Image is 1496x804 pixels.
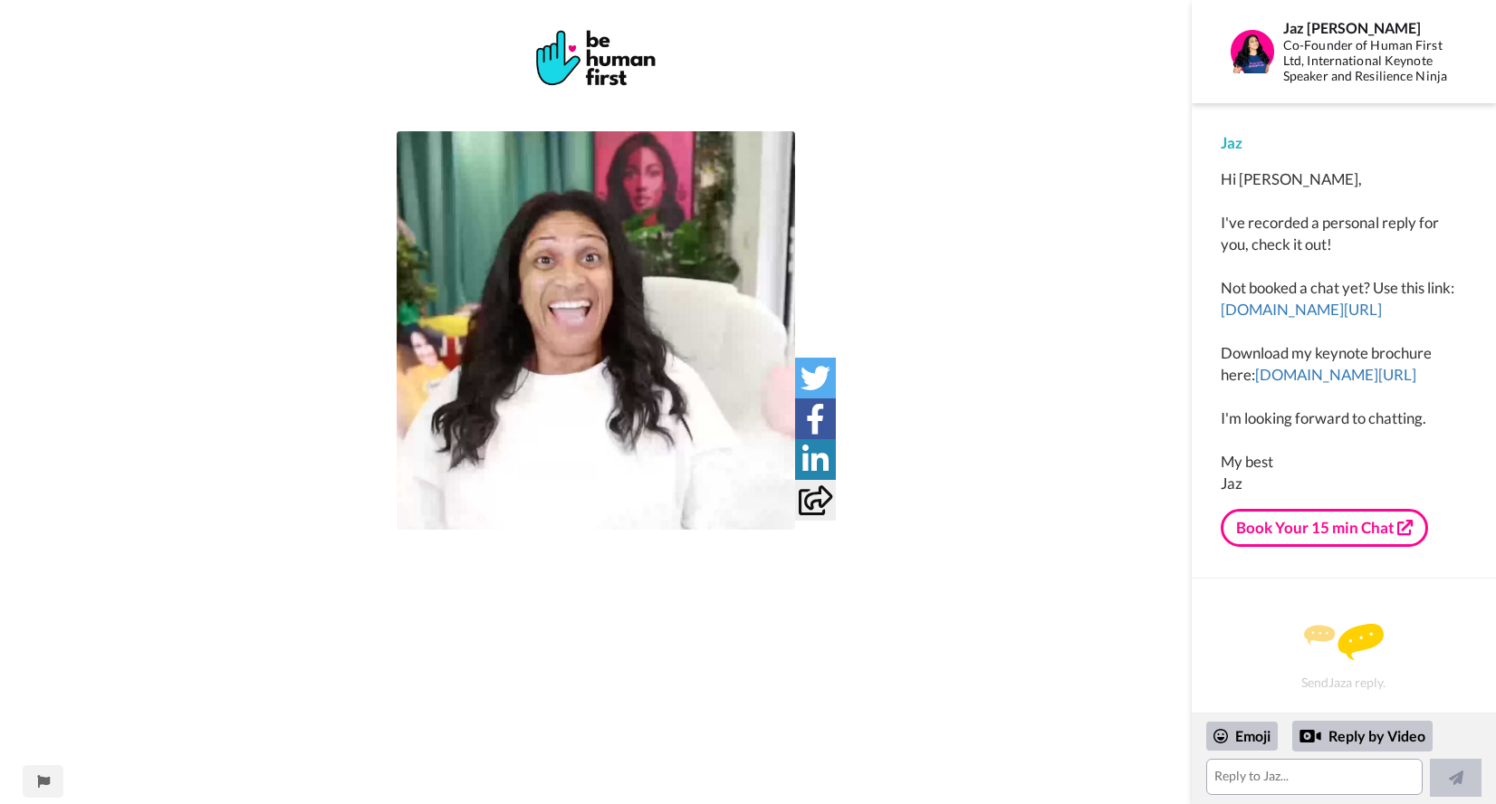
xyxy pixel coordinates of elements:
[1283,19,1466,36] div: Jaz [PERSON_NAME]
[1283,38,1466,83] div: Co-Founder of Human First Ltd, International Keynote Speaker and Resilience Ninja
[1221,168,1467,494] div: Hi [PERSON_NAME], I've recorded a personal reply for you, check it out! Not booked a chat yet? Us...
[1304,624,1384,660] img: message.svg
[1255,365,1416,384] a: [DOMAIN_NAME][URL]
[1299,725,1321,747] div: Reply by Video
[1221,132,1467,154] div: Jaz
[1206,722,1278,751] div: Emoji
[1216,610,1472,703] div: Send Jaz a reply.
[1231,30,1274,73] img: Profile Image
[1221,300,1382,319] a: [DOMAIN_NAME][URL]
[1292,721,1433,751] div: Reply by Video
[532,23,660,95] img: 843211db-2689-4520-b848-f16398c36a50
[1221,509,1428,547] a: Book Your 15 min Chat
[397,131,795,530] img: 885f18b5-9122-40cf-9382-004f8fc8b9d1-thumb.jpg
